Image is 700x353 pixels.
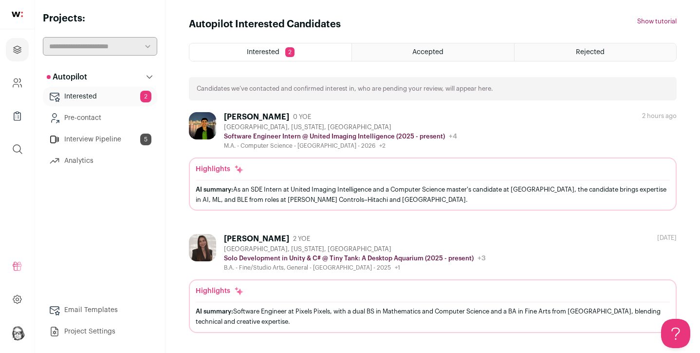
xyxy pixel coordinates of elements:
span: 2 [140,91,151,102]
img: 2818868-medium_jpg [10,325,25,340]
span: AI summary: [196,186,233,193]
span: AI summary: [196,308,233,314]
a: Company and ATS Settings [6,71,29,95]
div: Highlights [196,286,244,296]
div: [GEOGRAPHIC_DATA], [US_STATE], [GEOGRAPHIC_DATA] [224,245,486,253]
span: +1 [395,265,400,271]
div: As an SDE Intern at United Imaging Intelligence and a Computer Science master's candidate at [GEO... [196,184,670,205]
img: wellfound-shorthand-0d5821cbd27db2630d0214b213865d53afaa358527fdda9d0ea32b1df1b89c2c.svg [12,12,23,17]
button: Show tutorial [637,18,677,25]
iframe: Help Scout Beacon - Open [661,319,690,348]
button: Autopilot [43,67,157,87]
p: Candidates we’ve contacted and confirmed interest in, who are pending your review, will appear here. [197,85,493,93]
a: Analytics [43,151,157,171]
span: +4 [449,133,457,140]
a: Interview Pipeline5 [43,130,157,149]
span: Accepted [412,49,443,56]
p: Autopilot [47,71,87,83]
a: Interested2 [43,87,157,106]
div: B.A. - Fine/Studio Arts, General - [GEOGRAPHIC_DATA] - 2025 [224,264,486,272]
div: [PERSON_NAME] [224,112,289,122]
span: Rejected [576,49,605,56]
div: [GEOGRAPHIC_DATA], [US_STATE], [GEOGRAPHIC_DATA] [224,123,457,131]
p: Software Engineer Intern @ United Imaging Intelligence (2025 - present) [224,133,445,140]
a: Rejected [515,43,676,61]
div: [PERSON_NAME] [224,234,289,244]
a: Project Settings [43,322,157,341]
a: Projects [6,38,29,61]
span: Interested [247,49,279,56]
span: 2 YOE [293,235,310,243]
a: Accepted [352,43,514,61]
h1: Autopilot Interested Candidates [189,18,341,31]
div: [DATE] [657,234,677,242]
span: 5 [140,134,151,145]
div: Software Engineer at Pixels Pixels, with a dual BS in Mathematics and Computer Science and a BA i... [196,306,670,327]
a: Company Lists [6,104,29,128]
span: +2 [379,143,386,149]
div: 2 hours ago [642,112,677,120]
span: 0 YOE [293,113,311,121]
h2: Projects: [43,12,157,25]
p: Solo Development in Unity & C# @ Tiny Tank: A Desktop Aquarium (2025 - present) [224,255,474,262]
a: Email Templates [43,300,157,320]
span: +3 [478,255,486,262]
a: [PERSON_NAME] 2 YOE [GEOGRAPHIC_DATA], [US_STATE], [GEOGRAPHIC_DATA] Solo Development in Unity & ... [189,234,677,333]
span: 2 [285,47,295,57]
div: Highlights [196,164,244,174]
img: 0189e68331519ebfbace3530f7e08d0ea5940be36b98f2e43a7c21e54774dea6.jpg [189,234,216,261]
a: [PERSON_NAME] 0 YOE [GEOGRAPHIC_DATA], [US_STATE], [GEOGRAPHIC_DATA] Software Engineer Intern @ U... [189,112,677,211]
div: M.A. - Computer Science - [GEOGRAPHIC_DATA] - 2026 [224,142,457,150]
a: Pre-contact [43,108,157,128]
button: Open dropdown [10,325,25,340]
img: aaa7e37015b3586cd9ccd35dd5f6e2ca50bf132bbbf7fb8a77452bbea265a979.jpg [189,112,216,139]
